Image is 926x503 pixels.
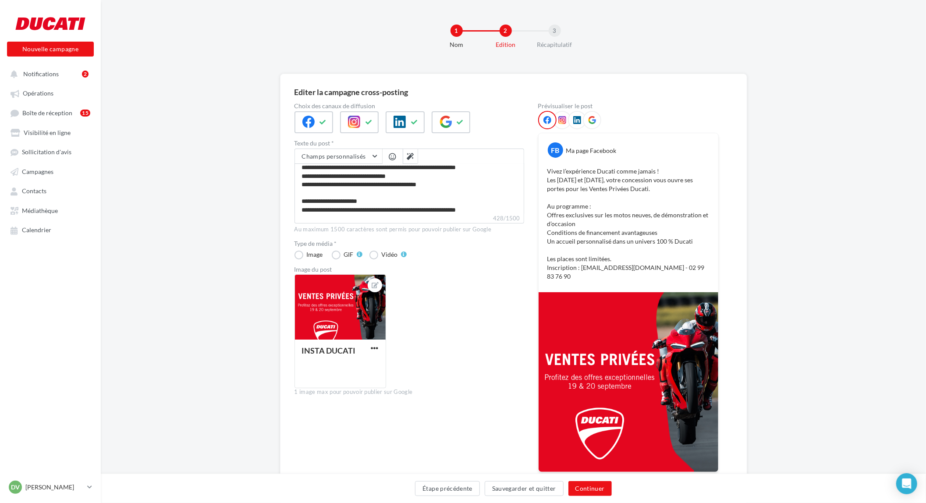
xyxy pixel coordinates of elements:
div: Edition [478,40,534,49]
span: Champs personnalisés [302,152,366,160]
div: Image [307,251,323,258]
button: Sauvegarder et quitter [485,481,564,496]
span: Campagnes [22,168,53,175]
button: Étape précédente [415,481,480,496]
div: Image du post [294,266,524,273]
label: Choix des canaux de diffusion [294,103,524,109]
div: La prévisualisation est non-contractuelle [538,472,719,484]
div: 15 [80,110,90,117]
div: INSTA DUCATI [302,346,356,355]
span: Opérations [23,90,53,97]
a: Campagnes [5,163,96,179]
span: Contacts [22,188,46,195]
p: Vivez l’expérience Ducati comme jamais ! Les [DATE] et [DATE], votre concession vous ouvre ses po... [547,167,710,281]
div: Au maximum 1500 caractères sont permis pour pouvoir publier sur Google [294,226,524,234]
div: 3 [549,25,561,37]
button: Continuer [568,481,612,496]
div: Récapitulatif [527,40,583,49]
a: DV [PERSON_NAME] [7,479,94,496]
div: Open Intercom Messenger [896,473,917,494]
button: Notifications 2 [5,66,92,81]
div: Vidéo [382,251,398,258]
span: Sollicitation d'avis [22,149,71,156]
button: Champs personnalisés [295,149,382,164]
a: Médiathèque [5,202,96,218]
div: GIF [344,251,354,258]
span: Médiathèque [22,207,58,214]
a: Visibilité en ligne [5,124,96,140]
a: Boîte de réception15 [5,105,96,121]
div: Editer la campagne cross-posting [294,88,408,96]
span: DV [11,483,20,492]
p: [PERSON_NAME] [25,483,84,492]
label: Texte du post * [294,140,524,146]
div: Prévisualiser le post [538,103,719,109]
div: 1 [451,25,463,37]
span: Notifications [23,70,59,78]
span: Visibilité en ligne [24,129,71,136]
a: Calendrier [5,222,96,237]
div: FB [548,142,563,158]
div: 2 [82,71,89,78]
label: Type de média * [294,241,524,247]
label: 428/1500 [294,214,524,223]
span: Boîte de réception [22,109,72,117]
div: Ma page Facebook [566,146,617,155]
a: Contacts [5,183,96,198]
span: Calendrier [22,227,51,234]
div: Nom [429,40,485,49]
a: Sollicitation d'avis [5,144,96,159]
a: Opérations [5,85,96,101]
div: 2 [500,25,512,37]
button: Nouvelle campagne [7,42,94,57]
div: 1 image max pour pouvoir publier sur Google [294,388,524,396]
